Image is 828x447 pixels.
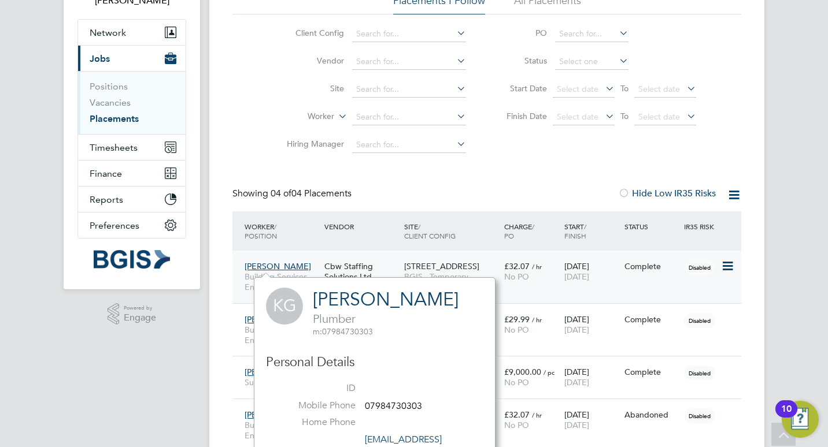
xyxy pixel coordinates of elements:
span: / hr [532,411,542,419]
button: Preferences [78,213,186,238]
div: [DATE] [561,255,622,288]
span: Powered by [124,303,156,313]
span: [PERSON_NAME] [245,367,311,377]
span: No PO [504,271,529,282]
button: Network [78,20,186,45]
span: Jobs [90,53,110,64]
a: Powered byEngage [108,303,157,325]
div: Complete [624,314,679,325]
a: [PERSON_NAME]SupervisorEvolve Talent Search LimitedESMCBGIS - Permanent£9,000.00 / pcNo PO[DATE][... [242,360,741,370]
span: / hr [532,262,542,271]
div: Start [561,216,622,246]
span: Disabled [684,366,715,381]
input: Search for... [352,137,466,153]
button: Jobs [78,46,186,71]
span: Supervisor [245,377,319,388]
span: [DATE] [564,271,589,282]
span: / Position [245,222,277,240]
div: Site [401,216,501,246]
span: £32.07 [504,261,530,271]
h3: Personal Details [266,354,483,371]
div: Complete [624,261,679,271]
span: / Client Config [404,222,456,240]
a: Positions [90,81,128,92]
a: [PERSON_NAME]Building Services EngineerRandstad Solutions LimitedESMCBGIS - Temporary£29.99 / hrN... [242,308,741,318]
span: / hr [532,315,542,324]
label: Hide Low IR35 Risks [618,188,716,199]
button: Open Resource Center, 10 new notifications [782,401,819,438]
span: KG [266,288,303,325]
span: [DATE] [564,325,589,335]
div: Worker [242,216,321,246]
button: Timesheets [78,135,186,160]
div: Charge [501,216,561,246]
span: 04 of [271,188,291,199]
button: Finance [78,161,186,186]
span: No PO [504,325,529,335]
label: Home Phone [275,416,356,429]
span: Disabled [684,313,715,328]
a: [PERSON_NAME]Building Services EngineerCbw Staffing Solutions Ltd[STREET_ADDRESS]BGIS - Temporary... [242,255,741,265]
span: No PO [504,377,529,388]
span: Network [90,27,126,38]
div: [DATE] [561,308,622,341]
span: Building Services Engineer [245,420,319,441]
span: [DATE] [564,420,589,430]
span: / PO [504,222,534,240]
span: m: [313,326,322,337]
div: Jobs [78,71,186,134]
span: 07984730303 [365,400,422,412]
input: Search for... [352,81,466,98]
label: Hiring Manager [278,139,344,149]
span: Select date [638,84,680,94]
span: Select date [638,111,680,122]
div: Vendor [321,216,401,237]
a: [PERSON_NAME] [313,288,459,311]
label: Start Date [495,83,547,94]
span: / Finish [564,222,586,240]
span: £32.07 [504,409,530,420]
span: To [617,109,632,124]
input: Search for... [352,109,466,125]
label: Worker [268,111,334,122]
span: [PERSON_NAME] [245,314,311,325]
label: PO [495,28,547,38]
label: Status [495,55,547,66]
span: Select date [557,84,598,94]
div: Complete [624,367,679,377]
span: Building Services Engineer [245,271,319,292]
span: / pc [544,368,555,377]
button: Reports [78,187,186,212]
label: Mobile Phone [275,400,356,412]
label: Client Config [278,28,344,38]
div: Cbw Staffing Solutions Ltd [321,255,401,288]
div: IR35 Risk [681,216,721,237]
label: Site [278,83,344,94]
div: Status [622,216,682,237]
span: Timesheets [90,142,138,153]
span: Disabled [684,408,715,423]
span: Building Services Engineer [245,325,319,345]
span: £29.99 [504,314,530,325]
img: bgis-logo-retina.png [94,250,170,269]
span: Reports [90,194,123,205]
span: £9,000.00 [504,367,541,377]
span: Preferences [90,220,139,231]
a: Go to home page [77,250,186,269]
input: Search for... [352,54,466,70]
span: [STREET_ADDRESS] [404,261,479,271]
span: Engage [124,313,156,323]
input: Select one [555,54,629,70]
span: Plumber [313,311,459,326]
span: Select date [557,111,598,122]
span: 04 Placements [271,188,352,199]
a: Vacancies [90,97,131,108]
a: Placements [90,113,139,124]
label: Finish Date [495,111,547,121]
div: Abandoned [624,409,679,420]
span: BGIS - Temporary [404,271,498,282]
div: [DATE] [561,404,622,436]
span: [DATE] [564,377,589,388]
span: Disabled [684,260,715,275]
div: Showing [232,188,354,200]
